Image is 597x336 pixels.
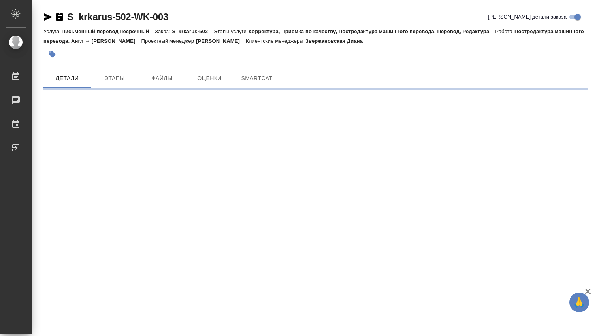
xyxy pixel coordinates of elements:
[214,28,249,34] p: Этапы услуги
[238,74,276,83] span: SmartCat
[48,74,86,83] span: Детали
[190,74,228,83] span: Оценки
[249,28,495,34] p: Корректура, Приёмка по качеству, Постредактура машинного перевода, Перевод, Редактура
[305,38,369,44] p: Звержановская Диана
[143,74,181,83] span: Файлы
[96,74,134,83] span: Этапы
[55,12,64,22] button: Скопировать ссылку
[61,28,155,34] p: Письменный перевод несрочный
[569,293,589,312] button: 🙏
[43,28,61,34] p: Услуга
[246,38,305,44] p: Клиентские менеджеры
[495,28,514,34] p: Работа
[67,11,168,22] a: S_krkarus-502-WK-003
[573,294,586,311] span: 🙏
[488,13,567,21] span: [PERSON_NAME] детали заказа
[196,38,246,44] p: [PERSON_NAME]
[155,28,172,34] p: Заказ:
[141,38,196,44] p: Проектный менеджер
[172,28,214,34] p: S_krkarus-502
[43,45,61,63] button: Добавить тэг
[43,12,53,22] button: Скопировать ссылку для ЯМессенджера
